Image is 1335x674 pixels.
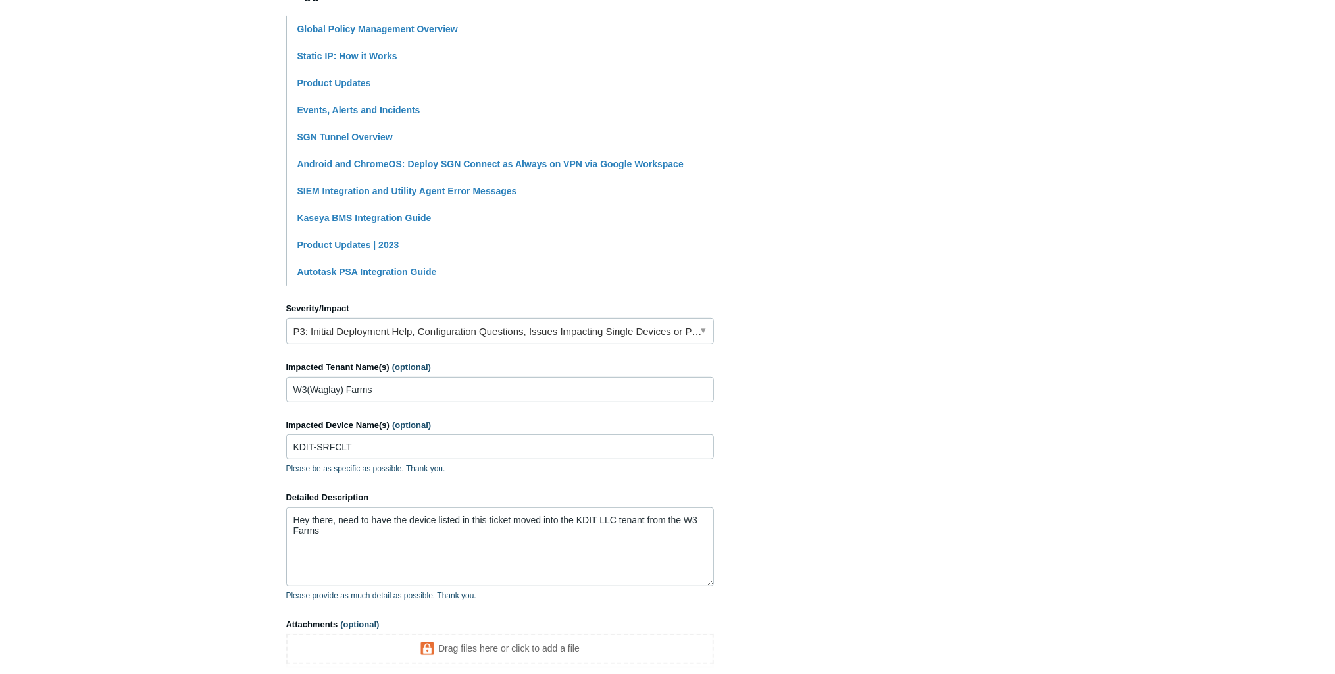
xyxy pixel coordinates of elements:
a: Autotask PSA Integration Guide [297,267,437,277]
label: Detailed Description [286,491,714,504]
label: Impacted Device Name(s) [286,419,714,432]
a: Product Updates [297,78,371,88]
label: Impacted Tenant Name(s) [286,361,714,374]
p: Please provide as much detail as possible. Thank you. [286,590,714,602]
span: (optional) [392,362,431,372]
a: Kaseya BMS Integration Guide [297,213,432,223]
span: (optional) [340,619,379,629]
span: (optional) [392,420,431,430]
a: P3: Initial Deployment Help, Configuration Questions, Issues Impacting Single Devices or Past Out... [286,318,714,344]
a: Events, Alerts and Incidents [297,105,420,115]
label: Severity/Impact [286,302,714,315]
a: Product Updates | 2023 [297,240,399,250]
a: Global Policy Management Overview [297,24,458,34]
label: Attachments [286,618,714,631]
a: SGN Tunnel Overview [297,132,393,142]
a: Static IP: How it Works [297,51,397,61]
a: Android and ChromeOS: Deploy SGN Connect as Always on VPN via Google Workspace [297,159,684,169]
p: Please be as specific as possible. Thank you. [286,463,714,475]
a: SIEM Integration and Utility Agent Error Messages [297,186,517,196]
